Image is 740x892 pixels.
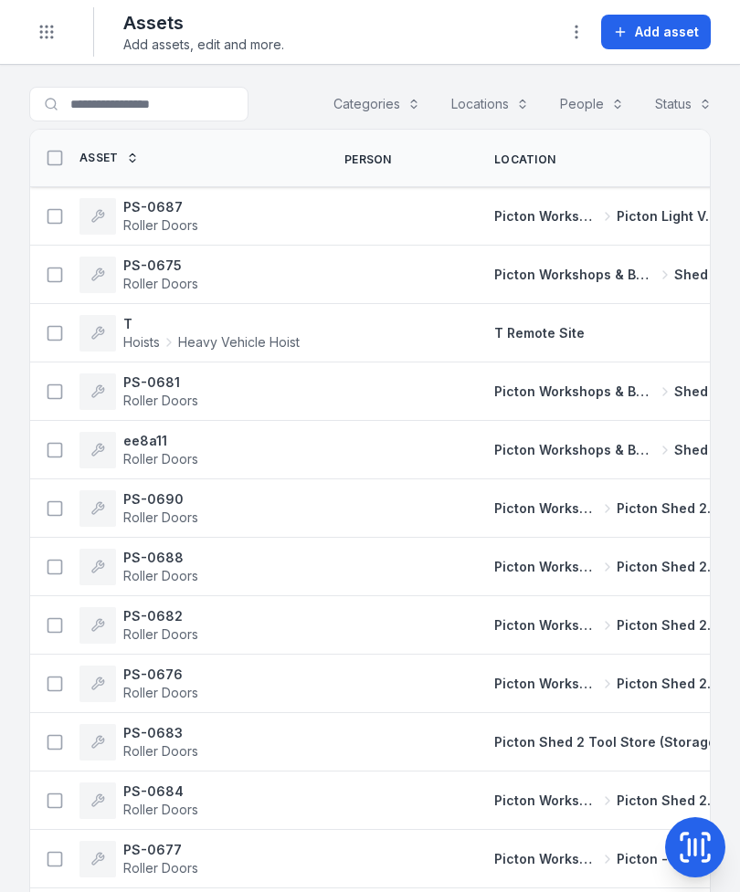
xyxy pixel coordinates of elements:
[123,724,198,742] strong: PS-0683
[123,685,198,700] span: Roller Doors
[79,373,198,410] a: PS-0681Roller Doors
[79,724,198,761] a: PS-0683Roller Doors
[79,151,119,165] span: Asset
[494,441,721,459] a: Picton Workshops & BaysShed 4
[79,782,198,819] a: PS-0684Roller Doors
[617,207,721,226] span: Picton Light Vehicle Bay
[548,87,636,121] button: People
[123,782,198,801] strong: PS-0684
[79,666,198,702] a: PS-0676Roller Doors
[123,509,198,525] span: Roller Doors
[79,607,198,644] a: PS-0682Roller Doors
[494,675,721,693] a: Picton Workshops & BaysPicton Shed 2 Fabrication Shop
[123,490,198,509] strong: PS-0690
[494,616,598,635] span: Picton Workshops & Bays
[494,207,721,226] a: Picton Workshops & BaysPicton Light Vehicle Bay
[123,36,284,54] span: Add assets, edit and more.
[494,325,585,341] span: T Remote Site
[439,87,541,121] button: Locations
[123,198,198,216] strong: PS-0687
[123,10,284,36] h2: Assets
[123,257,198,275] strong: PS-0675
[123,607,198,625] strong: PS-0682
[123,333,160,352] span: Hoists
[494,558,721,576] a: Picton Workshops & BaysPicton Shed 2 Fabrication Shop
[674,441,721,459] span: Shed 4
[494,792,598,810] span: Picton Workshops & Bays
[617,792,721,810] span: Picton Shed 2 Machine Shop
[123,373,198,392] strong: PS-0681
[123,841,198,859] strong: PS-0677
[643,87,724,121] button: Status
[494,675,598,693] span: Picton Workshops & Bays
[123,549,198,567] strong: PS-0688
[494,499,721,518] a: Picton Workshops & BaysPicton Shed 2 Fabrication Shop
[79,151,139,165] a: Asset
[674,266,721,284] span: Shed 4
[617,850,721,868] span: Picton - [GEOGRAPHIC_DATA]
[123,315,300,333] strong: T
[494,733,721,751] a: Picton Shed 2 Tool Store (Storage)
[494,558,598,576] span: Picton Workshops & Bays
[494,383,721,401] a: Picton Workshops & BaysShed 4
[617,558,721,576] span: Picton Shed 2 Fabrication Shop
[617,675,721,693] span: Picton Shed 2 Fabrication Shop
[674,383,721,401] span: Shed 4
[123,802,198,817] span: Roller Doors
[79,198,198,235] a: PS-0687Roller Doors
[494,850,598,868] span: Picton Workshops & Bays
[123,276,198,291] span: Roller Doors
[79,432,198,468] a: ee8a11Roller Doors
[123,451,198,467] span: Roller Doors
[494,324,585,342] a: T Remote Site
[494,616,721,635] a: Picton Workshops & BaysPicton Shed 2 Fabrication Shop
[123,217,198,233] span: Roller Doors
[617,616,721,635] span: Picton Shed 2 Fabrication Shop
[79,549,198,585] a: PS-0688Roller Doors
[178,333,300,352] span: Heavy Vehicle Hoist
[494,792,721,810] a: Picton Workshops & BaysPicton Shed 2 Machine Shop
[123,626,198,642] span: Roller Doors
[494,383,656,401] span: Picton Workshops & Bays
[322,87,432,121] button: Categories
[494,850,721,868] a: Picton Workshops & BaysPicton - [GEOGRAPHIC_DATA]
[494,152,555,167] span: Location
[601,15,711,49] button: Add asset
[123,666,198,684] strong: PS-0676
[494,734,721,750] span: Picton Shed 2 Tool Store (Storage)
[79,490,198,527] a: PS-0690Roller Doors
[635,23,699,41] span: Add asset
[494,207,598,226] span: Picton Workshops & Bays
[123,432,198,450] strong: ee8a11
[123,860,198,876] span: Roller Doors
[494,266,656,284] span: Picton Workshops & Bays
[617,499,721,518] span: Picton Shed 2 Fabrication Shop
[494,441,656,459] span: Picton Workshops & Bays
[123,393,198,408] span: Roller Doors
[123,743,198,759] span: Roller Doors
[79,841,198,877] a: PS-0677Roller Doors
[79,257,198,293] a: PS-0675Roller Doors
[123,568,198,583] span: Roller Doors
[344,152,392,167] span: Person
[29,15,64,49] button: Toggle navigation
[494,499,598,518] span: Picton Workshops & Bays
[79,315,300,352] a: THoistsHeavy Vehicle Hoist
[494,266,721,284] a: Picton Workshops & BaysShed 4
